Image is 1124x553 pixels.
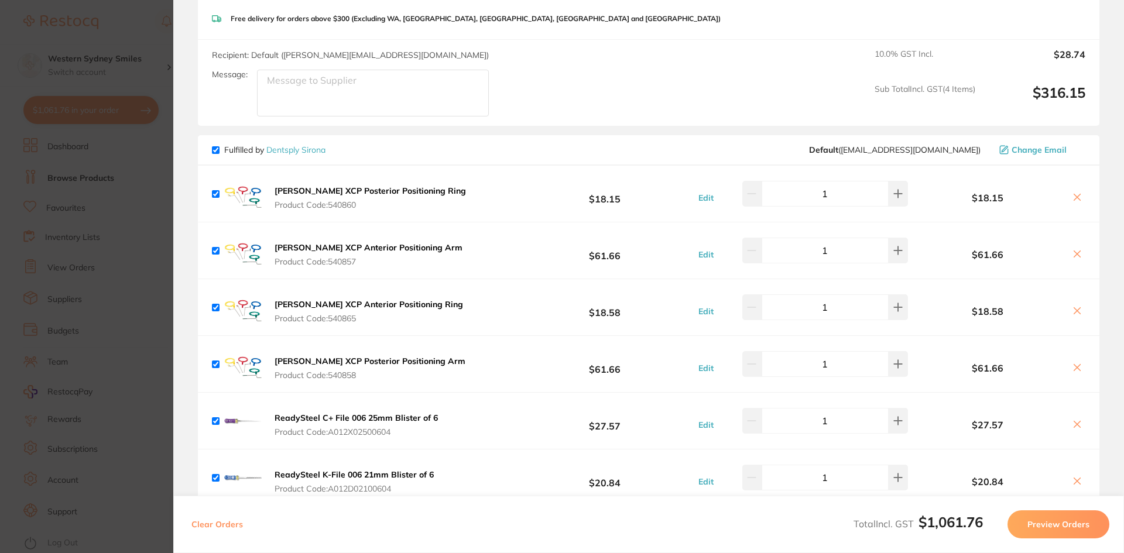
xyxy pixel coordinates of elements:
[224,288,262,326] img: ZzZ3d2Jkbg
[275,356,465,366] b: [PERSON_NAME] XCP Posterior Positioning Arm
[275,413,438,423] b: ReadySteel C+ File 006 25mm Blister of 6
[275,186,466,196] b: [PERSON_NAME] XCP Posterior Positioning Ring
[518,240,692,262] b: $61.66
[911,363,1064,373] b: $61.66
[188,510,246,538] button: Clear Orders
[275,484,434,493] span: Product Code: A012D02100604
[996,145,1085,155] button: Change Email
[275,427,438,437] span: Product Code: A012X02500604
[212,70,248,80] label: Message:
[271,299,467,324] button: [PERSON_NAME] XCP Anterior Positioning Ring Product Code:540865
[224,175,262,212] img: Y2JibmJteQ
[695,476,717,487] button: Edit
[275,370,465,380] span: Product Code: 540858
[224,345,262,383] img: aTJ4c2xicw
[271,186,470,210] button: [PERSON_NAME] XCP Posterior Positioning Ring Product Code:540860
[275,299,463,310] b: [PERSON_NAME] XCP Anterior Positioning Ring
[695,420,717,430] button: Edit
[875,49,975,75] span: 10.0 % GST Incl.
[518,467,692,489] b: $20.84
[271,242,466,267] button: [PERSON_NAME] XCP Anterior Positioning Arm Product Code:540857
[275,200,466,209] span: Product Code: 540860
[911,193,1064,203] b: $18.15
[231,15,721,23] p: Free delivery for orders above $300 (Excluding WA, [GEOGRAPHIC_DATA], [GEOGRAPHIC_DATA], [GEOGRAP...
[911,249,1064,260] b: $61.66
[266,145,325,155] a: Dentsply Sirona
[224,459,262,496] img: ZHk2aW93cQ
[275,242,462,253] b: [PERSON_NAME] XCP Anterior Positioning Arm
[518,353,692,375] b: $61.66
[854,518,983,530] span: Total Incl. GST
[224,402,262,439] img: MjF3MDJnNw
[518,183,692,205] b: $18.15
[809,145,981,154] span: clientservices@dentsplysirona.com
[518,410,692,432] b: $27.57
[275,314,463,323] span: Product Code: 540865
[911,420,1064,430] b: $27.57
[1012,145,1067,154] span: Change Email
[695,306,717,317] button: Edit
[224,232,262,269] img: OHd3eWdpNA
[911,306,1064,317] b: $18.58
[911,476,1064,487] b: $20.84
[875,84,975,116] span: Sub Total Incl. GST ( 4 Items)
[919,513,983,531] b: $1,061.76
[224,145,325,154] p: Fulfilled by
[809,145,838,155] b: Default
[695,363,717,373] button: Edit
[275,469,434,480] b: ReadySteel K-File 006 21mm Blister of 6
[275,257,462,266] span: Product Code: 540857
[985,49,1085,75] output: $28.74
[271,356,469,380] button: [PERSON_NAME] XCP Posterior Positioning Arm Product Code:540858
[695,193,717,203] button: Edit
[985,84,1085,116] output: $316.15
[1008,510,1109,538] button: Preview Orders
[271,469,437,494] button: ReadySteel K-File 006 21mm Blister of 6 Product Code:A012D02100604
[212,50,489,60] span: Recipient: Default ( [PERSON_NAME][EMAIL_ADDRESS][DOMAIN_NAME] )
[518,297,692,318] b: $18.58
[271,413,441,437] button: ReadySteel C+ File 006 25mm Blister of 6 Product Code:A012X02500604
[695,249,717,260] button: Edit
